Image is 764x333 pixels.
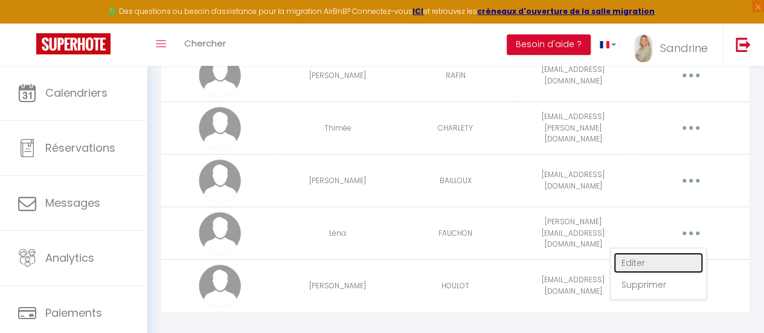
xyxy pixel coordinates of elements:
span: Sandrine [660,40,708,56]
img: avatar.png [199,212,241,254]
a: Editer [614,253,703,273]
a: ... Sandrine [625,24,723,66]
td: Thimée [279,102,397,154]
td: [EMAIL_ADDRESS][DOMAIN_NAME] [514,259,632,312]
a: ICI [412,6,423,16]
td: BAILLOUX [397,154,515,207]
a: Chercher [175,24,235,66]
a: créneaux d'ouverture de la salle migration [477,6,655,16]
td: FAUCHON [397,207,515,259]
td: HOULOT [397,259,515,312]
td: [PERSON_NAME][EMAIL_ADDRESS][DOMAIN_NAME] [514,207,632,259]
span: Calendriers [45,85,108,100]
img: ... [634,34,652,62]
a: Supprimer [614,274,703,295]
img: avatar.png [199,265,241,307]
span: Chercher [184,37,226,50]
td: RAFIN [397,49,515,102]
span: Réservations [45,140,115,155]
img: Super Booking [36,33,111,54]
span: Analytics [45,250,94,265]
span: Paiements [45,305,102,320]
td: [PERSON_NAME] [279,259,397,312]
td: [EMAIL_ADDRESS][PERSON_NAME][DOMAIN_NAME] [514,102,632,154]
td: Léna [279,207,397,259]
img: avatar.png [199,107,241,149]
button: Besoin d'aide ? [507,34,591,55]
td: [PERSON_NAME] [279,49,397,102]
img: logout [736,37,751,52]
button: Ouvrir le widget de chat LiveChat [10,5,46,41]
span: Messages [45,195,100,210]
img: avatar.png [199,54,241,97]
td: [PERSON_NAME] [279,154,397,207]
td: [EMAIL_ADDRESS][DOMAIN_NAME] [514,154,632,207]
td: [EMAIL_ADDRESS][DOMAIN_NAME] [514,49,632,102]
img: avatar.png [199,160,241,202]
td: CHARLETY [397,102,515,154]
